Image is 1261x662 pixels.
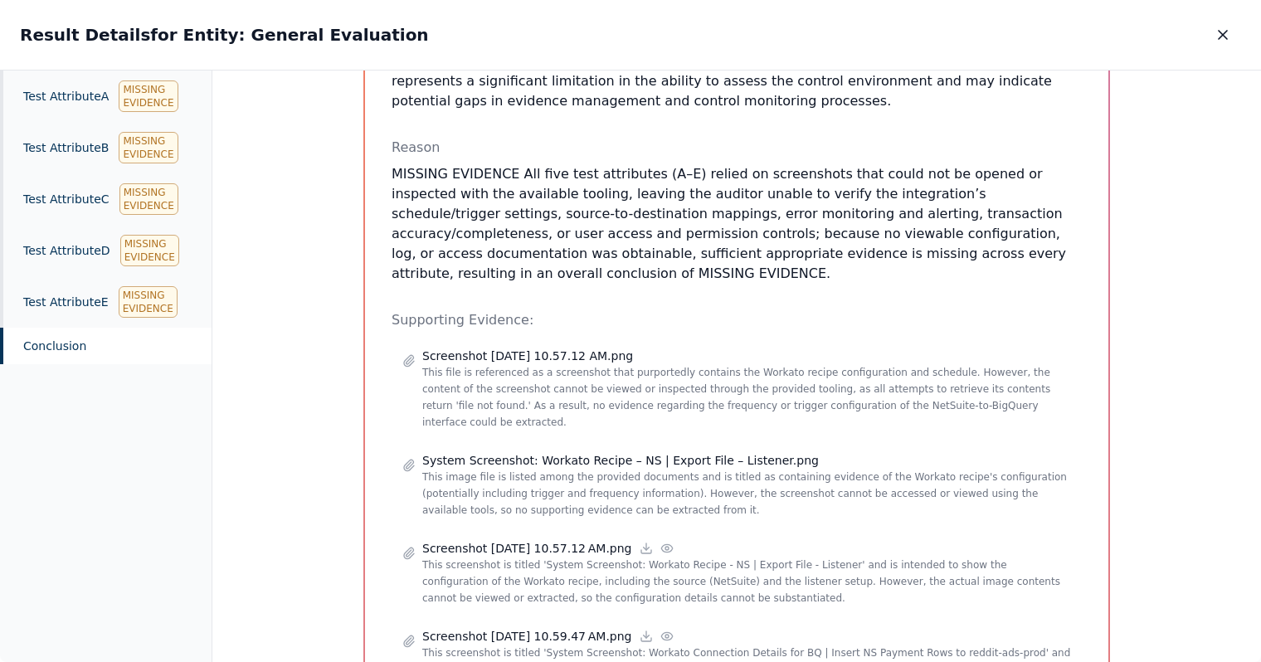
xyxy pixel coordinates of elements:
[119,286,178,318] div: Missing Evidence
[119,80,178,112] div: Missing Evidence
[422,540,632,557] p: Screenshot [DATE] 10.57.12 AM.png
[422,452,819,469] p: System Screenshot: Workato Recipe – NS | Export File – Listener.png
[422,557,1071,606] p: This screenshot is titled 'System Screenshot: Workato Recipe - NS | Export File - Listener' and i...
[422,628,632,645] p: Screenshot [DATE] 10.59.47 AM.png
[422,364,1071,431] p: This file is referenced as a screenshot that purportedly contains the Workato recipe configuratio...
[392,138,1082,158] p: Reason
[422,348,633,364] p: Screenshot [DATE] 10.57.12 AM.png
[392,164,1082,284] p: MISSING EVIDENCE All five test attributes (A–E) relied on screenshots that could not be opened or...
[392,310,1082,330] p: Supporting Evidence:
[639,629,654,644] a: Download file
[119,132,178,163] div: Missing Evidence
[639,541,654,556] a: Download file
[20,23,429,46] h2: Result Details for Entity: General Evaluation
[119,183,178,215] div: Missing Evidence
[120,235,179,266] div: Missing Evidence
[422,469,1071,518] p: This image file is listed among the provided documents and is titled as containing evidence of th...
